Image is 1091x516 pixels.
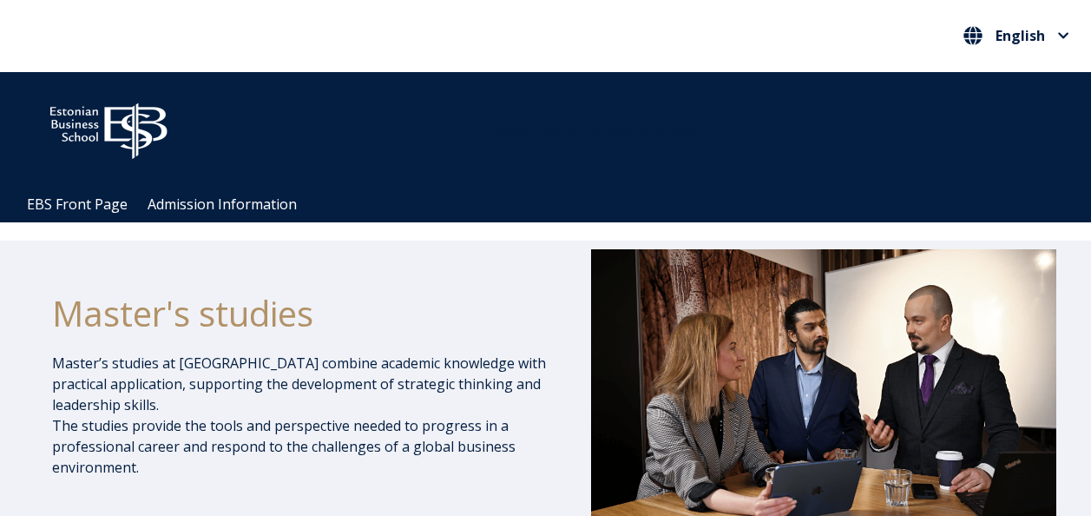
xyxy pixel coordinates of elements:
[17,187,1091,222] div: Navigation Menu
[484,120,698,139] span: Community for Growth and Resp
[148,195,297,214] a: Admission Information
[959,22,1074,50] button: English
[52,353,552,478] p: Master’s studies at [GEOGRAPHIC_DATA] combine academic knowledge with practical application, supp...
[35,89,182,164] img: ebs_logo2016_white
[52,292,552,335] h1: Master's studies
[959,22,1074,50] nav: Select your language
[996,29,1045,43] span: English
[27,195,128,214] a: EBS Front Page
